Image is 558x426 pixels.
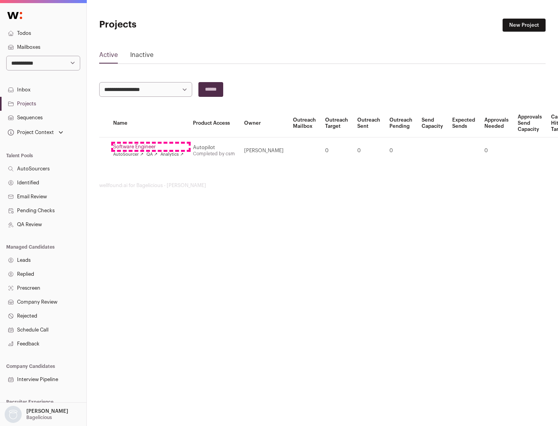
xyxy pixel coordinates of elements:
[193,151,235,156] a: Completed by csm
[385,137,417,164] td: 0
[193,144,235,151] div: Autopilot
[480,137,513,164] td: 0
[3,406,70,423] button: Open dropdown
[320,109,353,137] th: Outreach Target
[353,109,385,137] th: Outreach Sent
[320,137,353,164] td: 0
[385,109,417,137] th: Outreach Pending
[113,151,143,158] a: AutoSourcer ↗
[188,109,239,137] th: Product Access
[130,50,153,63] a: Inactive
[480,109,513,137] th: Approvals Needed
[108,109,188,137] th: Name
[26,414,52,421] p: Bagelicious
[503,19,546,32] a: New Project
[6,127,65,138] button: Open dropdown
[448,109,480,137] th: Expected Sends
[99,19,248,31] h1: Projects
[288,109,320,137] th: Outreach Mailbox
[417,109,448,137] th: Send Capacity
[6,129,54,136] div: Project Context
[239,137,288,164] td: [PERSON_NAME]
[99,182,546,189] footer: wellfound:ai for Bagelicious - [PERSON_NAME]
[353,137,385,164] td: 0
[239,109,288,137] th: Owner
[160,151,183,158] a: Analytics ↗
[3,8,26,23] img: Wellfound
[146,151,157,158] a: QA ↗
[513,109,546,137] th: Approvals Send Capacity
[99,50,118,63] a: Active
[113,144,184,150] a: Software Engineer
[26,408,68,414] p: [PERSON_NAME]
[5,406,22,423] img: nopic.png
